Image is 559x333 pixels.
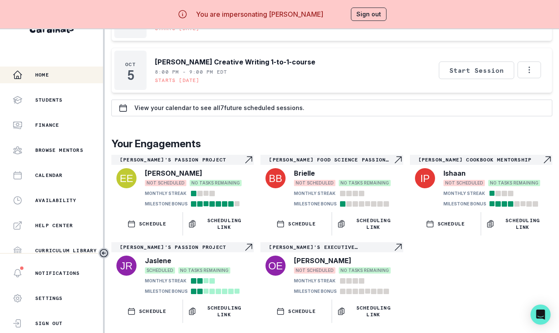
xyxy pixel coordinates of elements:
[145,278,186,284] p: MONTHLY STREAK
[145,201,188,207] p: MILESTONE BONUS
[393,155,403,165] svg: Navigate to engagement page
[410,212,481,236] button: SCHEDULE
[265,256,286,276] img: svg
[294,267,335,274] span: NOT SCHEDULED
[116,168,137,188] img: svg
[294,278,335,284] p: MONTHLY STREAK
[111,155,254,209] a: [PERSON_NAME]'s Passion ProjectNavigate to engagement page[PERSON_NAME]NOT SCHEDULEDNO TASKS REMA...
[294,190,335,197] p: MONTHLY STREAK
[443,180,485,186] span: NOT SCHEDULED
[111,212,183,236] button: SCHEDULE
[438,220,465,227] p: SCHEDULE
[443,168,466,178] p: Ishaan
[145,256,171,266] p: Jaslene
[294,180,335,186] span: NOT SCHEDULED
[443,190,485,197] p: MONTHLY STREAK
[155,69,227,75] p: 8:00 PM - 9:00 PM EDT
[410,155,552,209] a: [PERSON_NAME] Cookbook MentorshipNavigate to engagement pageIshaanNOT SCHEDULEDNO TASKS REMAINING...
[339,267,391,274] span: NO TASKS REMAINING
[294,256,351,266] p: [PERSON_NAME]
[488,180,540,186] span: NO TASKS REMAINING
[332,212,403,236] button: Scheduling Link
[145,288,188,295] p: MILESTONE BONUS
[269,156,393,163] p: [PERSON_NAME] Food Science Passion Project
[244,155,254,165] svg: Navigate to engagement page
[139,220,167,227] p: SCHEDULE
[178,267,230,274] span: NO TASKS REMAINING
[531,305,551,325] div: Open Intercom Messenger
[260,155,403,209] a: [PERSON_NAME] Food Science Passion ProjectNavigate to engagement pageBrielleNOT SCHEDULEDNO TASKS...
[35,197,76,204] p: Availability
[35,72,49,78] p: Home
[339,180,391,186] span: NO TASKS REMAINING
[294,288,337,295] p: MILESTONE BONUS
[125,61,136,68] p: Oct
[35,172,63,179] p: Calendar
[481,212,552,236] button: Scheduling Link
[111,136,552,151] p: Your Engagements
[349,217,398,231] p: Scheduling Link
[294,168,315,178] p: Brielle
[35,97,63,103] p: Students
[260,242,403,296] a: [PERSON_NAME]'s Executive Functioning Academic MentorshipNavigate to engagement page[PERSON_NAME]...
[111,300,183,323] button: SCHEDULE
[269,244,393,251] p: [PERSON_NAME]'s Executive Functioning Academic Mentorship
[415,168,435,188] img: svg
[260,212,332,236] button: SCHEDULE
[35,222,73,229] p: Help Center
[35,122,59,128] p: Finance
[443,201,486,207] p: MILESTONE BONUS
[244,242,254,252] svg: Navigate to engagement page
[393,242,403,252] svg: Navigate to engagement page
[196,9,323,19] p: You are impersonating [PERSON_NAME]
[127,71,134,79] p: 5
[145,267,175,274] span: SCHEDULED
[498,217,547,231] p: Scheduling Link
[155,77,200,84] p: Starts [DATE]
[542,155,552,165] svg: Navigate to engagement page
[294,201,337,207] p: MILESTONE BONUS
[111,242,254,296] a: [PERSON_NAME]'s Passion ProjectNavigate to engagement pageJasleneSCHEDULEDNO TASKS REMAININGMONTH...
[518,61,541,78] button: Options
[351,8,386,21] button: Sign out
[145,168,202,178] p: [PERSON_NAME]
[288,220,316,227] p: SCHEDULE
[35,320,63,327] p: Sign Out
[35,270,80,277] p: Notifications
[134,105,304,111] p: View your calendar to see all 7 future scheduled sessions.
[35,147,83,154] p: Browse Mentors
[98,248,109,259] button: Toggle sidebar
[265,168,286,188] img: svg
[35,295,63,302] p: Settings
[200,217,249,231] p: Scheduling Link
[155,57,315,67] p: [PERSON_NAME] Creative Writing 1-to-1-course
[418,156,542,163] p: [PERSON_NAME] Cookbook Mentorship
[145,180,186,186] span: NOT SCHEDULED
[145,190,186,197] p: MONTHLY STREAK
[120,156,244,163] p: [PERSON_NAME]'s Passion Project
[183,212,254,236] button: Scheduling Link
[190,180,242,186] span: NO TASKS REMAINING
[116,256,137,276] img: svg
[120,244,244,251] p: [PERSON_NAME]'s Passion Project
[35,247,97,254] p: Curriculum Library
[439,61,514,79] button: Start Session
